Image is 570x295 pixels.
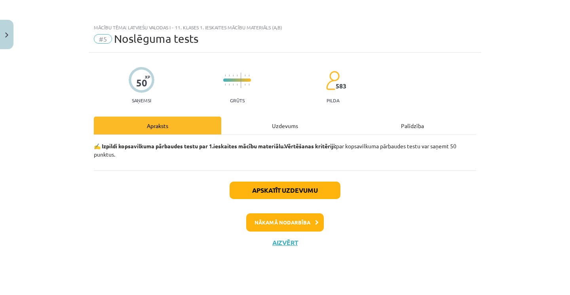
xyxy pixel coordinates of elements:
[225,75,226,77] img: icon-short-line-57e1e144782c952c97e751825c79c345078a6d821885a25fce030b3d8c18986b.svg
[237,84,237,86] img: icon-short-line-57e1e144782c952c97e751825c79c345078a6d821885a25fce030b3d8c18986b.svg
[94,142,476,159] p: par kopsavilkuma pārbaudes testu var saņemt 50 punktus.
[229,75,230,77] img: icon-short-line-57e1e144782c952c97e751825c79c345078a6d821885a25fce030b3d8c18986b.svg
[349,117,476,134] div: Palīdzība
[230,98,245,103] p: Grūts
[233,84,234,86] img: icon-short-line-57e1e144782c952c97e751825c79c345078a6d821885a25fce030b3d8c18986b.svg
[237,75,237,77] img: icon-short-line-57e1e144782c952c97e751825c79c345078a6d821885a25fce030b3d8c18986b.svg
[136,77,147,88] div: 50
[114,32,198,45] span: Noslēguma tests
[5,33,8,38] img: icon-close-lesson-0947bae3869378f0d4975bcd49f059093ad1ed9edebbc8119c70593378902aed.svg
[145,75,150,79] span: XP
[94,142,284,149] b: ✍️ Izpildi kopsavilkuma pārbaudes testu par 1.ieskaites mācību materiālu.
[94,34,112,44] span: #5
[129,98,154,103] p: Saņemsi
[225,84,226,86] img: icon-short-line-57e1e144782c952c97e751825c79c345078a6d821885a25fce030b3d8c18986b.svg
[229,84,230,86] img: icon-short-line-57e1e144782c952c97e751825c79c345078a6d821885a25fce030b3d8c18986b.svg
[284,142,336,149] strong: Vērtēšanas kritēriji:
[246,213,324,232] button: Nākamā nodarbība
[94,25,476,30] div: Mācību tēma: Latviešu valodas i - 11. klases 1. ieskaites mācību materiāls (a,b)
[327,98,339,103] p: pilda
[326,71,340,90] img: students-c634bb4e5e11cddfef0936a35e636f08e4e9abd3cc4e673bd6f9a4125e45ecb1.svg
[233,75,234,77] img: icon-short-line-57e1e144782c952c97e751825c79c345078a6d821885a25fce030b3d8c18986b.svg
[336,82,346,90] span: 583
[270,239,300,247] button: Aizvērt
[230,182,340,199] button: Apskatīt uzdevumu
[221,117,349,134] div: Uzdevums
[94,117,221,134] div: Apraksts
[241,73,241,88] img: icon-long-line-d9ea69661e0d244f92f715978eff75569469978d946b2353a9bb055b3ed8787d.svg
